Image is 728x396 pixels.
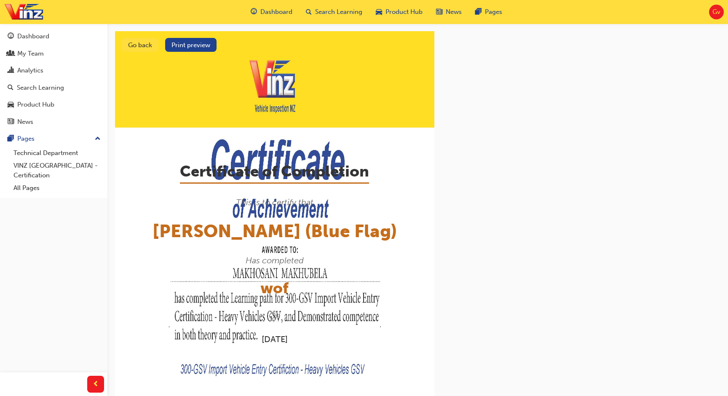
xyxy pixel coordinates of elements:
a: My Team [3,46,104,62]
span: guage-icon [251,7,257,17]
span: chart-icon [8,67,14,75]
a: search-iconSearch Learning [299,3,369,21]
div: Analytics [17,66,43,75]
span: pages-icon [475,7,482,17]
h3: On [269,310,281,321]
button: Go back [122,38,158,52]
span: Gv [712,7,720,17]
div: Product Hub [17,100,54,110]
span: guage-icon [8,33,14,40]
span: car-icon [8,101,14,109]
span: up-icon [95,134,101,144]
span: car-icon [376,7,382,17]
a: guage-iconDashboard [244,3,299,21]
span: pages-icon [8,135,14,143]
span: search-icon [8,84,13,92]
a: pages-iconPages [468,3,509,21]
button: Print preview [165,38,217,52]
a: Dashboard [3,29,104,44]
a: News [3,114,104,130]
span: news-icon [436,7,442,17]
h1: Certificate of Completion [180,162,369,181]
div: News [17,117,33,127]
a: Analytics [3,63,104,78]
div: Pages [17,134,35,144]
button: Pages [3,131,104,147]
a: VINZ [GEOGRAPHIC_DATA] - Certification [10,159,104,182]
a: car-iconProduct Hub [369,3,429,21]
div: My Team [17,49,44,59]
span: news-icon [8,118,14,126]
h3: wof [260,279,289,297]
span: prev-icon [93,379,99,390]
a: Search Learning [3,80,104,96]
h3: [PERSON_NAME] (Blue Flag) [153,221,397,242]
div: Search Learning [17,83,64,93]
span: Pages [485,7,502,17]
a: Technical Department [10,147,104,160]
h3: [DATE] [262,334,288,344]
h3: Has completed [246,255,304,265]
button: Gv [709,5,724,19]
div: Dashboard [17,32,49,41]
span: Product Hub [385,7,423,17]
span: search-icon [306,7,312,17]
span: Search Learning [315,7,362,17]
button: DashboardMy TeamAnalyticsSearch LearningProduct HubNews [3,27,104,131]
span: people-icon [8,50,14,58]
a: news-iconNews [429,3,468,21]
span: Dashboard [260,7,292,17]
a: All Pages [10,182,104,195]
h3: This is to certify that [236,197,313,207]
span: News [446,7,462,17]
img: vinz [4,3,43,21]
a: Product Hub [3,97,104,112]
